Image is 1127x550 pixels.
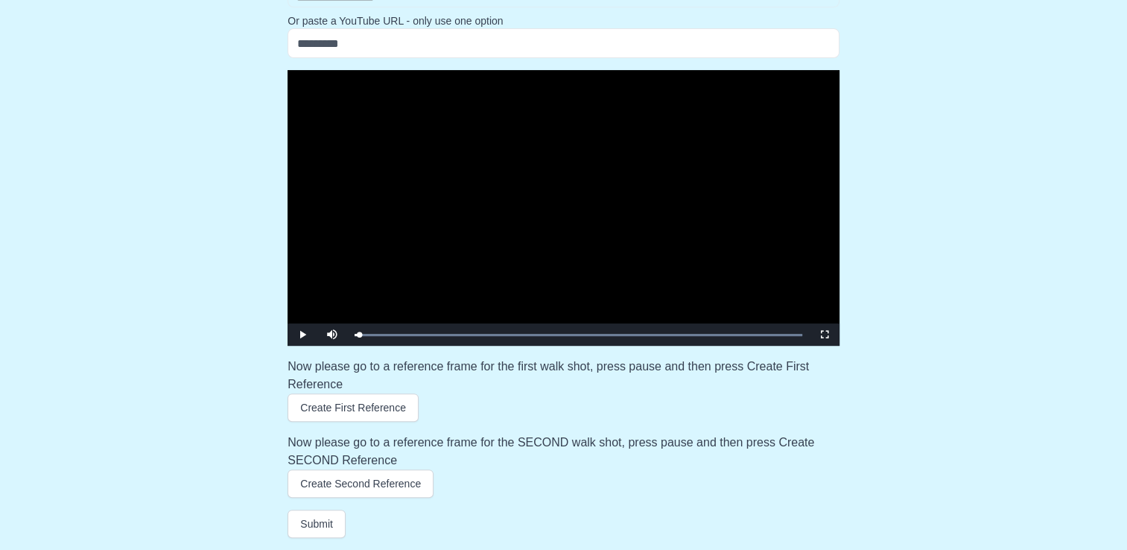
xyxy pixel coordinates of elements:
button: Create First Reference [288,393,419,422]
button: Play [288,323,317,346]
button: Submit [288,510,346,538]
h3: Now please go to a reference frame for the SECOND walk shot, press pause and then press Create SE... [288,434,839,470]
div: Video Player [288,70,839,346]
p: Or paste a YouTube URL - only use one option [288,13,839,28]
button: Mute [317,323,347,346]
div: Progress Bar [355,334,802,336]
button: Fullscreen [810,323,839,346]
button: Create Second Reference [288,470,434,498]
h3: Now please go to a reference frame for the first walk shot, press pause and then press Create Fir... [288,358,839,393]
